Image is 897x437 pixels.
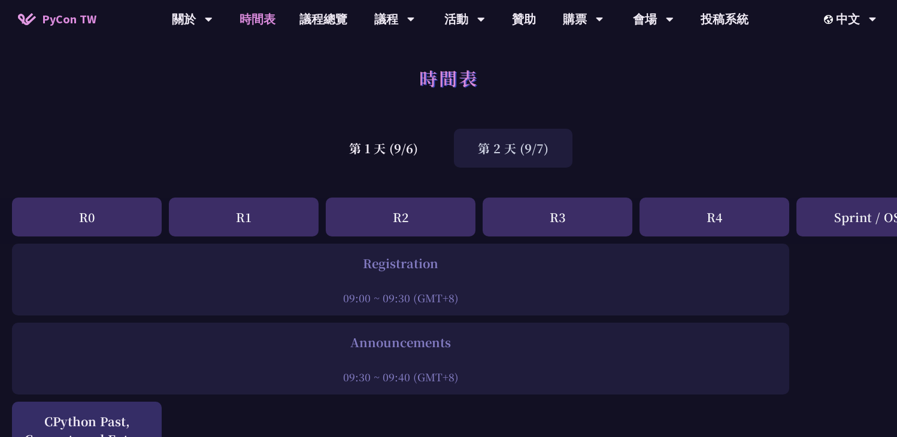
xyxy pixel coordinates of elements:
[419,60,478,96] h1: 時間表
[640,198,789,236] div: R4
[18,254,783,272] div: Registration
[18,369,783,384] div: 09:30 ~ 09:40 (GMT+8)
[824,15,836,24] img: Locale Icon
[18,333,783,351] div: Announcements
[6,4,108,34] a: PyCon TW
[169,198,319,236] div: R1
[326,198,475,236] div: R2
[483,198,632,236] div: R3
[18,290,783,305] div: 09:00 ~ 09:30 (GMT+8)
[325,129,442,168] div: 第 1 天 (9/6)
[454,129,572,168] div: 第 2 天 (9/7)
[12,198,162,236] div: R0
[42,10,96,28] span: PyCon TW
[18,13,36,25] img: Home icon of PyCon TW 2025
